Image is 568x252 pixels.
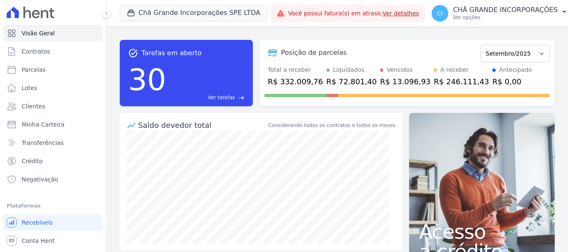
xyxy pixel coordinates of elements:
a: Conta Hent [3,232,103,249]
div: R$ 13.096,93 [380,76,430,87]
a: Clientes [3,98,103,115]
div: 30 [128,58,166,101]
div: Saldo devedor total [138,120,267,131]
div: Total a receber [268,66,323,74]
span: Clientes [22,102,45,110]
div: Plataformas [7,201,99,211]
div: R$ 332.009,76 [268,76,323,87]
a: Crédito [3,153,103,169]
div: R$ 0,00 [492,76,532,87]
span: Lotes [22,84,37,92]
a: Negativação [3,171,103,188]
a: Visão Geral [3,25,103,42]
span: Crédito [22,157,43,165]
span: Transferências [22,139,64,147]
span: Contratos [22,47,50,56]
span: Negativação [22,175,58,183]
div: Considerando todos os contratos e todos os meses [268,122,395,129]
div: Liquidados [333,66,365,74]
span: Minha Carteira [22,120,64,129]
span: task_alt [128,48,138,58]
a: Recebíveis [3,214,103,231]
button: Chã Grande Incorporações SPE LTDA [120,5,267,21]
span: Parcelas [22,66,46,74]
div: Antecipado [499,66,532,74]
a: Minha Carteira [3,116,103,133]
a: Ver tarefas east [170,94,244,101]
p: CHÃ GRANDE INCORPORAÇÕES [453,6,558,14]
div: Vencidos [387,66,412,74]
span: Conta Hent [22,237,54,245]
a: Transferências [3,135,103,151]
div: A receber [440,66,469,74]
a: Contratos [3,43,103,60]
span: Visão Geral [22,29,55,37]
span: Tarefas em aberto [141,48,202,58]
span: Acesso [419,222,545,242]
span: Recebíveis [22,218,53,227]
span: east [238,95,244,101]
span: CI [437,10,443,16]
a: Parcelas [3,61,103,78]
div: Posição de parcelas [281,48,347,58]
p: Ver opções [453,14,558,21]
div: R$ 246.111,43 [434,76,489,87]
span: Você possui fatura(s) em atraso. [288,9,419,18]
a: Lotes [3,80,103,96]
a: Ver detalhes [383,10,419,17]
div: R$ 72.801,40 [326,76,377,87]
span: Ver tarefas [208,94,235,101]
